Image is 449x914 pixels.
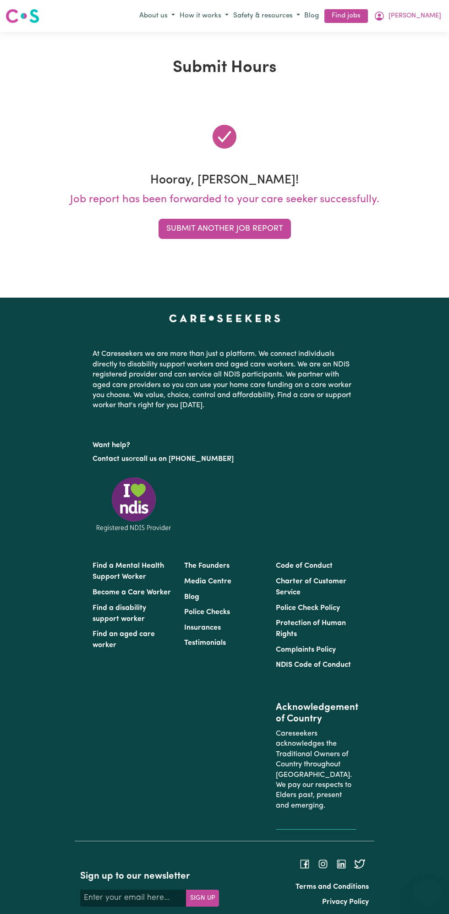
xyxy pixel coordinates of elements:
a: Careseekers home page [169,314,280,321]
button: How it works [177,9,231,24]
p: Careseekers acknowledges the Traditional Owners of Country throughout [GEOGRAPHIC_DATA]. We pay o... [276,725,356,814]
span: [PERSON_NAME] [389,11,441,21]
a: Find a disability support worker [93,604,146,623]
a: Find an aged care worker [93,631,155,649]
a: Become a Care Worker [93,589,171,596]
a: Find a Mental Health Support Worker [93,562,164,581]
a: Privacy Policy [322,898,369,906]
a: Code of Conduct [276,562,333,570]
a: Protection of Human Rights [276,620,346,638]
a: Contact us [93,455,129,463]
h3: Hooray, [PERSON_NAME]! [5,173,444,188]
a: Insurances [184,624,221,631]
p: Want help? [93,437,356,450]
button: Submit Another Job Report [159,219,291,239]
a: Charter of Customer Service [276,578,346,596]
button: Subscribe [186,890,219,906]
h2: Sign up to our newsletter [80,871,219,882]
a: Police Checks [184,609,230,616]
a: Find jobs [324,9,368,23]
a: Media Centre [184,578,231,585]
h2: Acknowledgement of Country [276,702,356,725]
button: My Account [372,8,444,24]
a: Follow Careseekers on LinkedIn [336,860,347,868]
a: Blog [302,9,321,23]
button: Safety & resources [231,9,302,24]
a: Follow Careseekers on Instagram [318,860,329,868]
a: Police Check Policy [276,604,340,612]
a: Follow Careseekers on Twitter [354,860,365,868]
a: Testimonials [184,639,226,647]
p: Job report has been forwarded to your care seeker successfully. [5,192,444,208]
p: At Careseekers we are more than just a platform. We connect individuals directly to disability su... [93,345,356,414]
a: Terms and Conditions [296,883,369,891]
p: or [93,450,356,468]
img: Registered NDIS provider [93,476,175,533]
a: Blog [184,593,199,601]
a: call us on [PHONE_NUMBER] [136,455,234,463]
a: NDIS Code of Conduct [276,661,351,669]
a: Careseekers logo [5,6,39,27]
input: Enter your email here... [80,890,186,906]
h1: Submit Hours [5,58,444,78]
a: Complaints Policy [276,646,336,654]
iframe: Button to launch messaging window [412,877,442,907]
a: The Founders [184,562,230,570]
a: Follow Careseekers on Facebook [299,860,310,868]
img: Careseekers logo [5,8,39,24]
button: About us [137,9,177,24]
